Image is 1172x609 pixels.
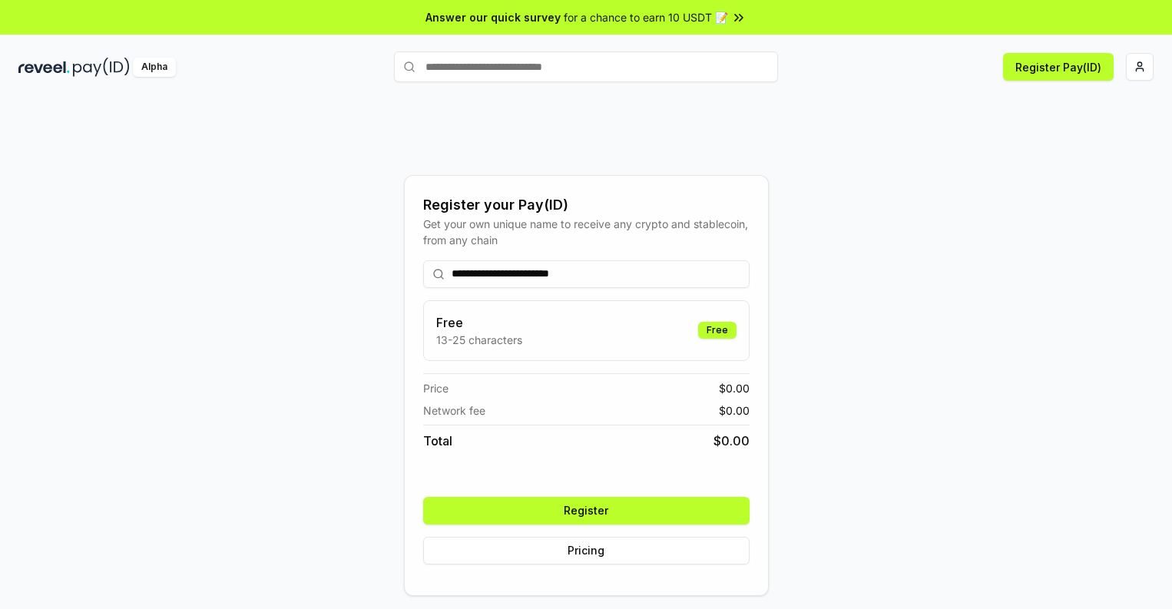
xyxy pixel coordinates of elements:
[423,432,452,450] span: Total
[73,58,130,77] img: pay_id
[423,497,750,525] button: Register
[1003,53,1114,81] button: Register Pay(ID)
[436,313,522,332] h3: Free
[423,402,485,419] span: Network fee
[425,9,561,25] span: Answer our quick survey
[133,58,176,77] div: Alpha
[713,432,750,450] span: $ 0.00
[719,402,750,419] span: $ 0.00
[423,194,750,216] div: Register your Pay(ID)
[423,216,750,248] div: Get your own unique name to receive any crypto and stablecoin, from any chain
[436,332,522,348] p: 13-25 characters
[564,9,728,25] span: for a chance to earn 10 USDT 📝
[719,380,750,396] span: $ 0.00
[698,322,737,339] div: Free
[423,537,750,564] button: Pricing
[423,380,449,396] span: Price
[18,58,70,77] img: reveel_dark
